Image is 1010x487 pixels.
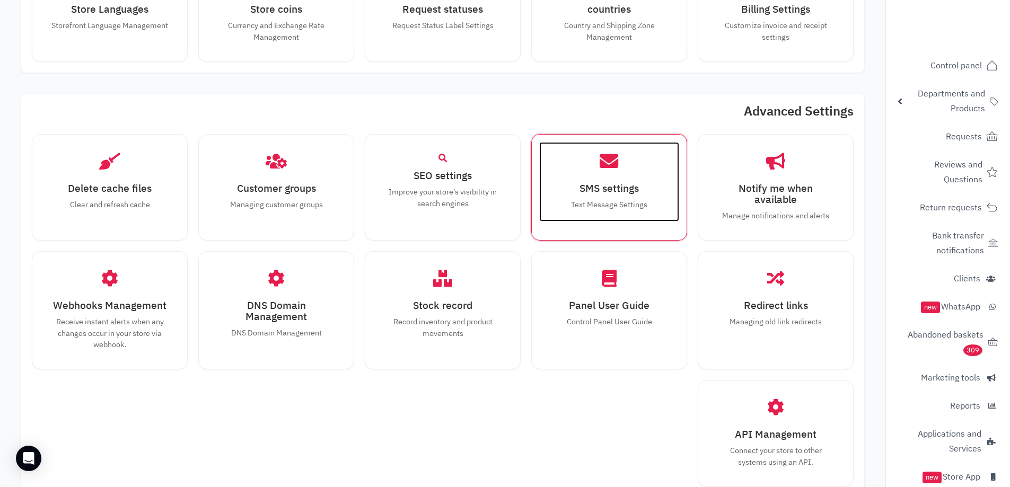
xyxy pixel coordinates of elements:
font: Country and Shipping Zone Management [564,20,655,43]
font: Managing old link redirects [730,316,822,327]
font: 309 [967,345,979,355]
font: Reviews and Questions [934,158,982,186]
font: Advanced Settings [744,102,854,121]
font: Record inventory and product movements [393,316,493,339]
font: Bank transfer notifications [932,229,984,257]
a: Notify me when availableManage notifications and alerts [706,142,846,233]
font: Departments and Products [918,87,985,115]
font: Customize invoice and receipt settings [725,20,827,43]
font: Panel User Guide [569,298,649,313]
font: Clients [954,272,980,285]
a: Webhooks ManagementReceive instant alerts when any changes occur in your store via webhook. [40,259,180,361]
font: Receive instant alerts when any changes occur in your store via webhook. [56,316,164,350]
font: Redirect links [744,298,808,313]
a: Reviews and Questions [892,152,1004,192]
font: Storefront Language Management [51,20,168,31]
font: Billing Settings [741,2,810,17]
font: Return requests [920,201,982,214]
font: Improve your store's visibility in search engines [389,186,497,209]
font: Clear and refresh cache [70,199,150,210]
a: Abandoned baskets309 [892,322,1004,362]
a: Stock recordRecord inventory and product movements [373,259,513,350]
font: Manage notifications and alerts [722,210,829,222]
a: Redirect linksManaging old link redirects [706,259,846,339]
a: DNS Domain ManagementDNS Domain Management [206,259,346,350]
a: Return requests [892,195,1004,220]
a: SEO settingsImprove your store's visibility in search engines [373,142,513,220]
font: Marketing tools [921,371,980,384]
font: Store coins [250,2,302,17]
font: Abandoned baskets [908,329,983,341]
img: logo-2.png [938,27,1000,49]
font: Store App [943,471,980,483]
font: Request statuses [402,2,483,17]
a: Reports [892,393,1004,419]
font: DNS Domain Management [231,327,322,339]
a: Requests [892,124,1004,149]
font: API Management [735,427,816,442]
font: Reports [950,400,980,412]
a: SMS settingsText Message Settings [539,142,679,222]
font: Text Message Settings [571,199,647,210]
a: WhatsAppnew [892,294,1004,320]
font: WhatsApp [941,300,980,313]
font: Notify me when available [739,181,813,207]
font: Applications and Services [918,428,981,455]
a: Panel User GuideControl Panel User Guide [539,259,679,339]
font: SEO settings [414,168,472,183]
font: SMS settings [579,181,639,196]
font: countries [587,2,631,17]
font: Delete cache files [68,181,152,196]
font: Store Languages [71,2,148,17]
font: Customer groups [237,181,316,196]
a: Control panel [892,53,1004,78]
font: Stock record [413,298,472,313]
a: Bank transfer notifications [892,223,1004,263]
div: Open Intercom Messenger [16,446,41,471]
font: Connect your store to other systems using an API. [730,445,822,468]
font: Currency and Exchange Rate Management [228,20,324,43]
a: Delete cache filesClear and refresh cache [40,142,180,222]
font: new [926,472,938,482]
font: Managing customer groups [230,199,323,210]
a: Applications and Services [892,421,1004,462]
font: Request Status Label Settings [392,20,494,31]
font: Control panel [930,59,982,72]
a: API ManagementConnect your store to other systems using an API. [706,388,846,479]
a: Customer groupsManaging customer groups [206,142,346,222]
font: Webhooks Management [53,298,166,313]
font: Requests [946,130,982,143]
font: new [924,302,937,312]
a: Clients [892,266,1004,291]
font: DNS Domain Management [245,298,307,324]
a: Marketing tools [892,365,1004,391]
font: Control Panel User Guide [567,316,652,327]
